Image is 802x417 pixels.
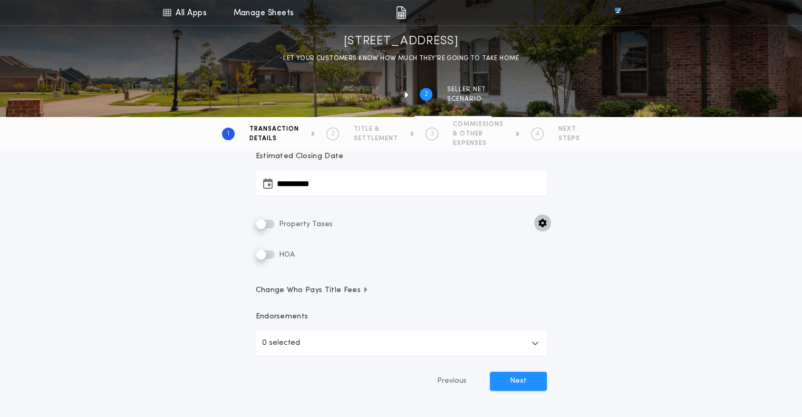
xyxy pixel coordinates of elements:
span: TITLE & [354,125,398,133]
button: 0 selected [256,331,547,356]
button: Previous [416,372,488,391]
h2: 4 [536,130,539,138]
h1: [STREET_ADDRESS] [344,33,459,50]
span: HOA [277,251,295,259]
img: img [396,6,406,19]
p: Estimated Closing Date [256,151,547,162]
h2: 2 [331,130,335,138]
span: Property [343,85,392,94]
img: vs-icon [595,7,640,18]
span: Property Taxes [277,220,333,228]
span: Change Who Pays Title Fees [256,285,369,296]
span: COMMISSIONS [453,120,504,129]
p: 0 selected [262,337,300,350]
span: information [343,95,392,103]
p: Endorsements [256,312,547,322]
button: Change Who Pays Title Fees [256,285,547,296]
span: DETAILS [249,134,299,143]
span: SETTLEMENT [354,134,398,143]
span: & OTHER [453,130,504,138]
h2: 2 [424,90,428,99]
button: Next [490,372,547,391]
h2: 3 [430,130,434,138]
span: NEXT [558,125,580,133]
span: EXPENSES [453,139,504,148]
span: SCENARIO [447,95,486,103]
span: STEPS [558,134,580,143]
h2: 1 [227,130,229,138]
span: SELLER NET [447,85,486,94]
span: TRANSACTION [249,125,299,133]
p: LET YOUR CUSTOMERS KNOW HOW MUCH THEY’RE GOING TO TAKE HOME [283,53,519,64]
